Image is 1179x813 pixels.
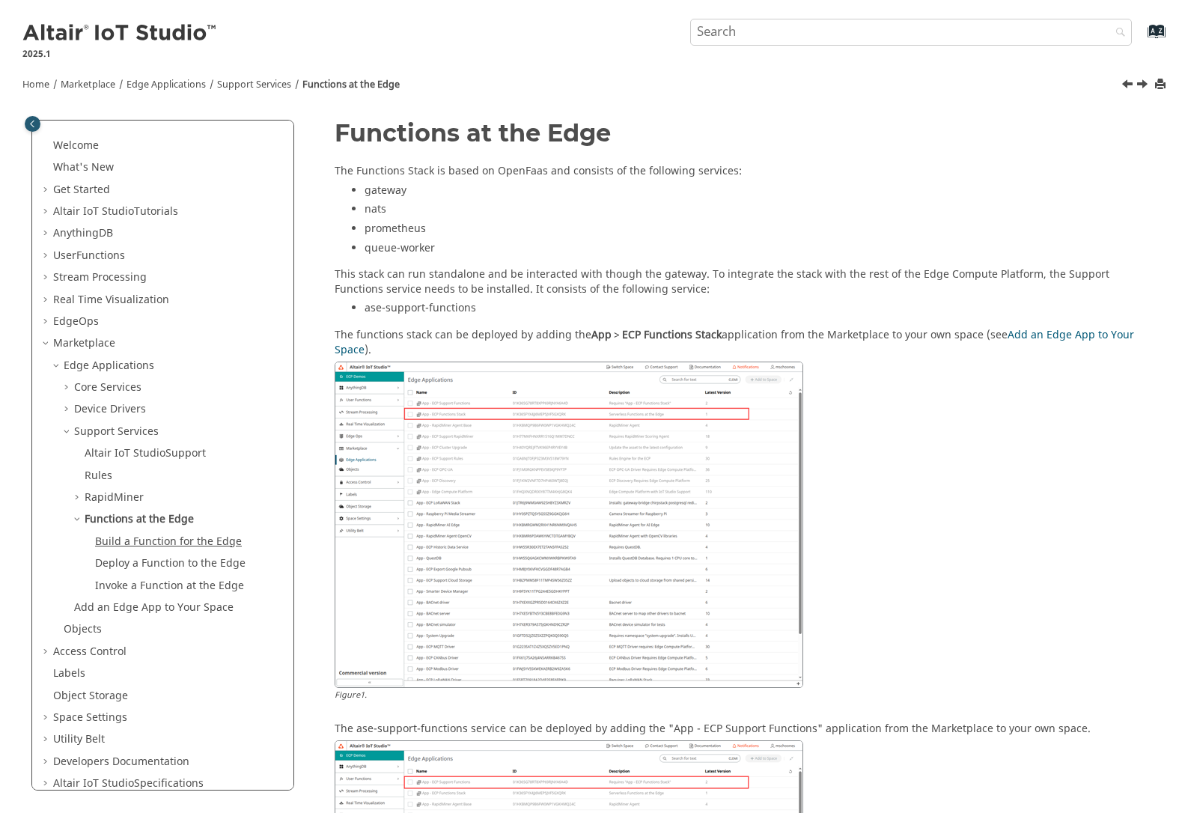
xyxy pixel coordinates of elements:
span: 1 [360,689,365,701]
a: What's New [53,159,114,175]
div: The functions stack can be deployed by adding the application from the Marketplace to your own sp... [335,328,1148,714]
a: Functions at the Edge [85,511,194,527]
span: Expand EdgeOps [41,314,53,329]
span: Expand Access Control [41,645,53,660]
span: Expand Core Services [62,380,74,395]
a: Previous topic: Execute Action Using Rule [1123,77,1135,95]
button: Search [1096,19,1138,48]
span: Expand Stream Processing [41,270,53,285]
a: Altair IoT StudioSupport [85,445,206,461]
a: Edge Applications [127,78,206,91]
li: gateway [365,183,1148,203]
a: RapidMiner [85,490,144,505]
span: Expand Device Drivers [62,402,74,417]
a: Build a Function for the Edge [95,534,242,549]
a: Home [22,78,49,91]
a: Functions at the Edge [302,78,400,91]
a: Real Time Visualization [53,292,169,308]
input: Search query [690,19,1133,46]
a: Developers Documentation [53,754,189,770]
span: Expand AnythingDB [41,226,53,241]
p: 2025.1 [22,47,219,61]
span: Altair IoT Studio [53,204,134,219]
a: Stream Processing [53,270,147,285]
span: Expand Developers Documentation [41,755,53,770]
li: ase-support-functions [365,301,1148,320]
span: Functions [76,248,125,264]
span: ECP Functions Stack [622,327,722,343]
span: Expand Real Time Visualization [41,293,53,308]
img: marketplace-edge-applications-functions-stack.png [335,362,803,688]
span: Altair IoT Studio [53,776,134,791]
abbr: and then [612,327,622,343]
span: Expand Space Settings [41,710,53,725]
span: Expand Get Started [41,183,53,198]
span: Figure [335,689,367,701]
span: . [365,689,367,701]
a: Object Storage [53,688,128,704]
a: Welcome [53,138,99,153]
span: Collapse Edge Applications [52,359,64,374]
span: Expand Utility Belt [41,732,53,747]
a: Core Services [74,380,141,395]
span: Expand Altair IoT StudioSpecifications [41,776,53,791]
h1: Functions at the Edge [335,120,1148,146]
a: EdgeOps [53,314,99,329]
span: Collapse Functions at the Edge [73,512,85,527]
a: Invoke a Function at the Edge [95,578,244,594]
div: The Functions Stack is based on OpenFaas and consists of the following services: [335,164,1148,260]
a: AnythingDB [53,225,113,241]
a: Altair IoT StudioSpecifications [53,776,204,791]
span: Collapse Support Services [62,424,74,439]
a: Edge Applications [64,358,154,374]
a: Marketplace [53,335,115,351]
a: Support Services [74,424,159,439]
a: Objects [64,621,102,637]
a: Next topic: Build a Function for the Edge [1138,77,1150,95]
span: Expand Altair IoT StudioTutorials [41,204,53,219]
ul: Table of Contents [41,138,284,813]
a: Marketplace [61,78,115,91]
span: Collapse Marketplace [41,336,53,351]
span: App [591,327,612,343]
li: prometheus [365,222,1148,241]
div: This stack can run standalone and be interacted with though the gateway. To integrate the stack w... [335,267,1148,320]
a: Add an Edge App to Your Space [74,600,234,615]
a: Deploy a Function to the Edge [95,555,246,571]
a: Support Services [217,78,291,91]
a: Rules [85,468,112,484]
button: Print this page [1156,75,1168,95]
a: Labels [53,666,85,681]
img: Altair IoT Studio [22,22,219,46]
a: Get Started [53,182,110,198]
a: Access Control [53,644,127,660]
a: Utility Belt [53,731,105,747]
button: Toggle publishing table of content [25,116,40,132]
li: queue-worker [365,241,1148,261]
a: UserFunctions [53,248,125,264]
a: Go to index terms page [1124,31,1157,46]
a: Space Settings [53,710,127,725]
span: Expand RapidMiner [73,490,85,505]
a: Add an Edge App to Your Space [335,327,1134,358]
a: Altair IoT StudioTutorials [53,204,178,219]
span: Altair IoT Studio [85,445,165,461]
a: Device Drivers [74,401,146,417]
li: nats [365,202,1148,222]
span: Expand UserFunctions [41,249,53,264]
